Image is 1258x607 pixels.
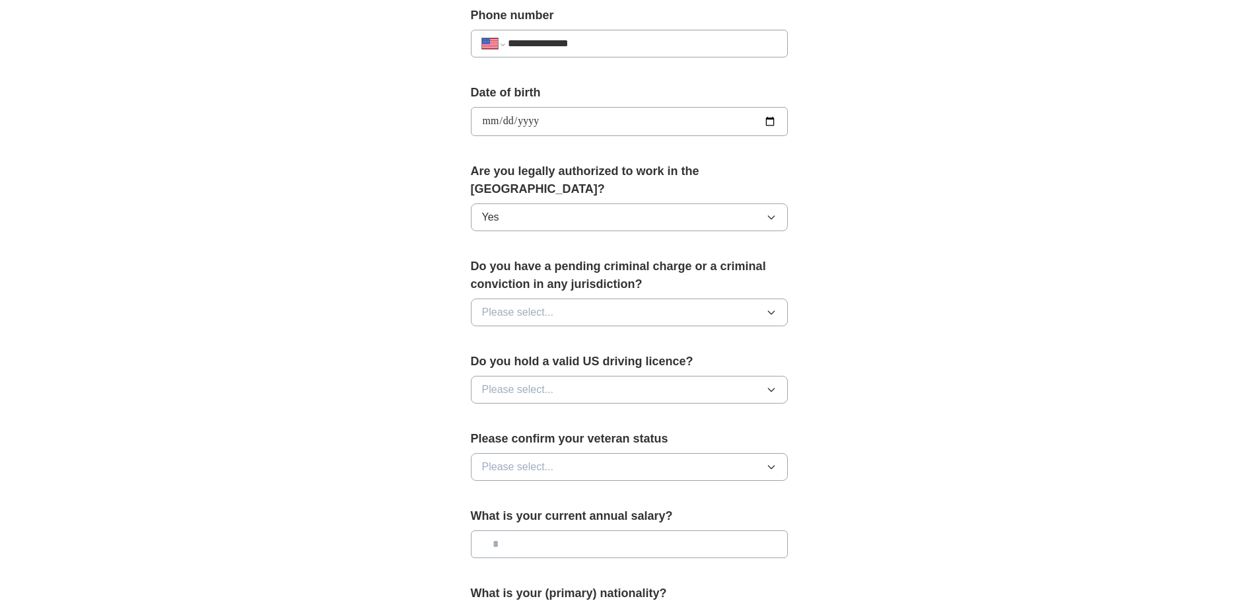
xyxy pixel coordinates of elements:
span: Please select... [482,459,554,475]
label: Are you legally authorized to work in the [GEOGRAPHIC_DATA]? [471,162,788,198]
label: Phone number [471,7,788,24]
span: Yes [482,209,499,225]
label: Do you have a pending criminal charge or a criminal conviction in any jurisdiction? [471,258,788,293]
button: Yes [471,203,788,231]
button: Please select... [471,453,788,481]
label: Do you hold a valid US driving licence? [471,353,788,371]
span: Please select... [482,304,554,320]
button: Please select... [471,376,788,404]
label: What is your (primary) nationality? [471,585,788,602]
button: Please select... [471,299,788,326]
label: What is your current annual salary? [471,507,788,525]
span: Please select... [482,382,554,398]
label: Please confirm your veteran status [471,430,788,448]
label: Date of birth [471,84,788,102]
